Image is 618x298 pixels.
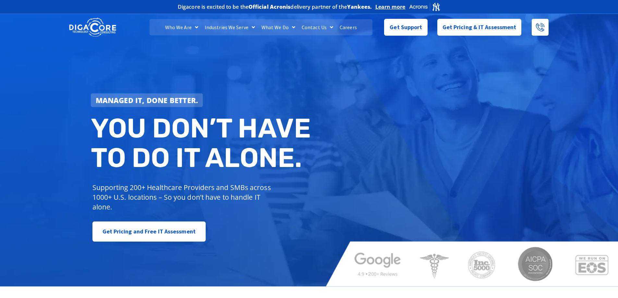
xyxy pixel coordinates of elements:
[384,19,427,36] a: Get Support
[92,221,206,242] a: Get Pricing and Free IT Assessment
[178,4,372,9] h2: Digacore is excited to be the delivery partner of the
[69,17,116,38] img: DigaCore Technology Consulting
[91,93,203,107] a: Managed IT, done better.
[103,225,196,238] span: Get Pricing and Free IT Assessment
[96,95,198,105] strong: Managed IT, done better.
[248,3,291,10] b: Official Acronis
[336,19,360,35] a: Careers
[347,3,372,10] b: Yankees.
[298,19,336,35] a: Contact Us
[201,19,258,35] a: Industries We Serve
[91,113,314,173] h2: You don’t have to do IT alone.
[162,19,201,35] a: Who We Are
[442,21,516,34] span: Get Pricing & IT Assessment
[375,4,406,10] a: Learn more
[437,19,522,36] a: Get Pricing & IT Assessment
[150,19,372,35] nav: Menu
[390,21,422,34] span: Get Support
[258,19,298,35] a: What We Do
[409,2,441,11] img: Acronis
[92,183,274,212] p: Supporting 200+ Healthcare Providers and SMBs across 1000+ U.S. locations – So you don’t have to ...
